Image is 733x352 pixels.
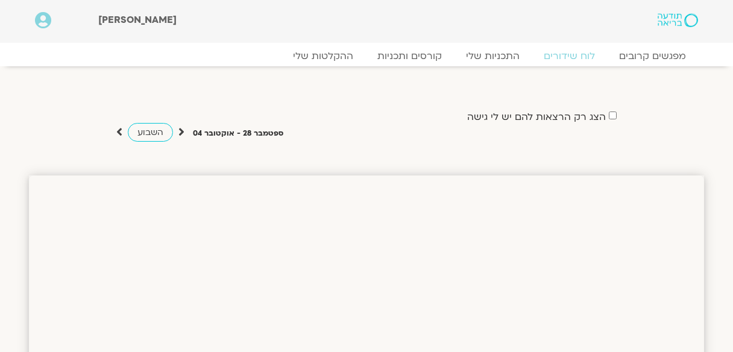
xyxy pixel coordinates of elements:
[467,112,606,122] label: הצג רק הרצאות להם יש לי גישה
[193,127,283,140] p: ספטמבר 28 - אוקטובר 04
[281,50,365,62] a: ההקלטות שלי
[454,50,532,62] a: התכניות שלי
[137,127,163,138] span: השבוע
[128,123,173,142] a: השבוע
[98,13,177,27] span: [PERSON_NAME]
[365,50,454,62] a: קורסים ותכניות
[35,50,698,62] nav: Menu
[532,50,607,62] a: לוח שידורים
[607,50,698,62] a: מפגשים קרובים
